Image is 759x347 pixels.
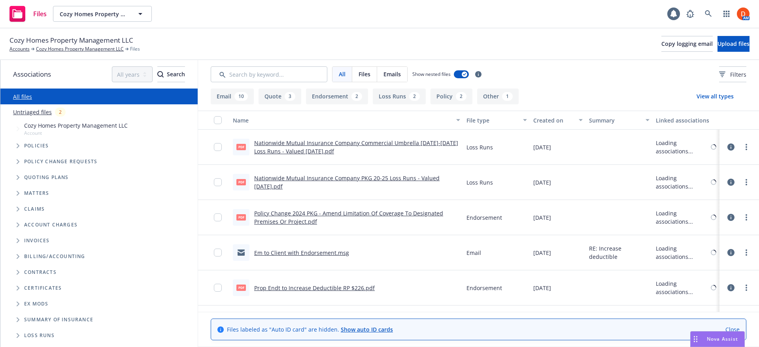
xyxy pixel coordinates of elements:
span: [DATE] [533,143,551,151]
a: Close [725,325,740,334]
span: Invoices [24,238,50,243]
img: photo [737,8,750,20]
a: more [742,213,751,222]
span: Claims [24,207,45,211]
a: more [742,177,751,187]
div: Created on [533,116,574,124]
a: Show auto ID cards [341,326,393,333]
a: Report a Bug [682,6,698,22]
button: Nova Assist [690,331,745,347]
span: Cozy Homes Property Management LLC [60,10,128,18]
div: Drag to move [691,332,700,347]
span: Endorsement [466,284,502,292]
span: Files [359,70,370,78]
a: Nationwide Mutual Insurance Company PKG 20-25 Loss Runs - Valued [DATE].pdf [254,174,440,190]
div: Loading associations... [656,209,709,226]
a: more [742,283,751,292]
div: Linked associations [656,116,716,124]
a: All files [13,93,32,100]
span: Contracts [24,270,57,275]
input: Search by keyword... [211,66,327,82]
button: Quote [259,89,301,104]
button: Email [211,89,254,104]
span: Files labeled as "Auto ID card" are hidden. [227,325,393,334]
span: All [339,70,346,78]
a: Files [6,3,50,25]
button: View all types [684,89,746,104]
span: [DATE] [533,284,551,292]
button: File type [463,111,530,130]
a: Em to Client with Endorsement.msg [254,249,349,256]
span: Account [24,130,128,136]
span: Cozy Homes Property Management LLC [24,121,128,130]
button: Created on [530,111,586,130]
span: Emails [383,70,401,78]
span: Email [466,249,481,257]
a: ​Policy Change 2024 PKG - Amend Limitation Of Coverage To Designated Premises Or Project.pdf [254,209,443,225]
div: Loading associations... [656,139,709,155]
div: Loading associations... [656,279,709,296]
span: Policy change requests [24,159,97,164]
span: [DATE] [533,213,551,222]
span: Copy logging email [661,40,713,47]
span: Files [130,45,140,53]
button: SearchSearch [157,66,185,82]
div: 2 [456,92,466,101]
span: Matters [24,191,49,196]
span: Billing/Accounting [24,254,85,259]
span: pdf [236,179,246,185]
span: pdf [236,144,246,150]
span: Associations [13,69,51,79]
button: Upload files [717,36,750,52]
a: Prop Endt to Increase Deductible RP $226.pdf [254,284,375,292]
div: 10 [234,92,248,101]
span: RE: Increase deductible [589,244,649,261]
span: Cozy Homes Property Management LLC [9,35,133,45]
a: Search [700,6,716,22]
button: Summary [586,111,653,130]
span: Policies [24,143,49,148]
a: Cozy Homes Property Management LLC [36,45,124,53]
div: 3 [285,92,295,101]
a: Switch app [719,6,734,22]
input: Toggle Row Selected [214,284,222,292]
a: Nationwide Mutual Insurance Company Commercial Umbrella [DATE]-[DATE] Loss Runs - Valued [DATE].pdf [254,139,458,155]
button: Other [477,89,519,104]
input: Toggle Row Selected [214,178,222,186]
a: more [742,248,751,257]
div: File type [466,116,518,124]
span: Filters [730,70,746,79]
button: Filters [719,66,746,82]
a: more [742,142,751,152]
input: Toggle Row Selected [214,143,222,151]
span: Endorsement [466,213,502,222]
button: Copy logging email [661,36,713,52]
input: Toggle Row Selected [214,213,222,221]
button: Linked associations [653,111,719,130]
div: 2 [55,107,66,117]
a: Untriaged files [13,108,52,116]
span: [DATE] [533,249,551,257]
span: Loss Runs [466,178,493,187]
span: pdf [236,285,246,290]
span: Files [33,11,47,17]
div: Search [157,67,185,82]
input: Select all [214,116,222,124]
span: Loss Runs [24,333,55,338]
span: Loss Runs [466,143,493,151]
a: Accounts [9,45,30,53]
span: pdf [236,214,246,220]
span: Account charges [24,223,77,227]
span: Certificates [24,286,62,290]
span: Show nested files [412,71,451,77]
div: 1 [502,92,513,101]
svg: Search [157,71,164,77]
button: Cozy Homes Property Management LLC [53,6,152,22]
span: Ex Mods [24,302,48,306]
button: Policy [430,89,472,104]
div: 2 [409,92,420,101]
span: Summary of insurance [24,317,93,322]
button: Loss Runs [373,89,426,104]
span: [DATE] [533,178,551,187]
div: Loading associations... [656,244,709,261]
